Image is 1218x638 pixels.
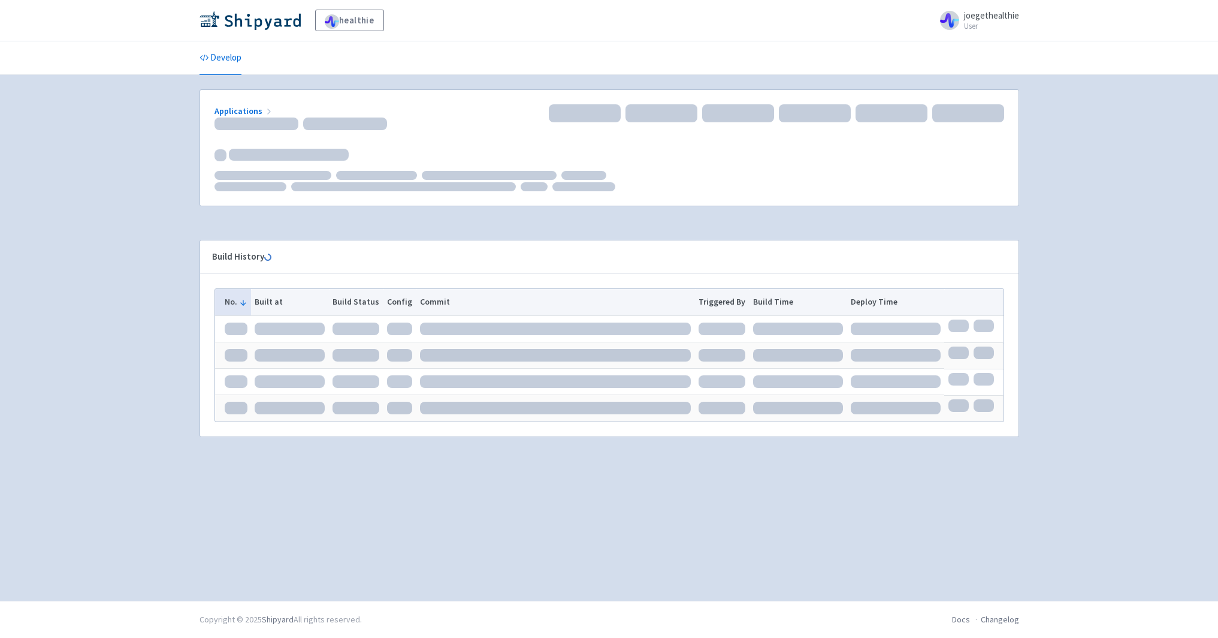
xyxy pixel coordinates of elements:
[200,613,362,626] div: Copyright © 2025 All rights reserved.
[964,10,1019,21] span: joegethealthie
[933,11,1019,30] a: joegethealthie User
[981,614,1019,625] a: Changelog
[383,289,416,315] th: Config
[251,289,329,315] th: Built at
[416,289,695,315] th: Commit
[952,614,970,625] a: Docs
[847,289,944,315] th: Deploy Time
[212,250,987,264] div: Build History
[214,106,274,116] a: Applications
[200,11,301,30] img: Shipyard logo
[964,22,1019,30] small: User
[200,41,241,75] a: Develop
[329,289,383,315] th: Build Status
[749,289,847,315] th: Build Time
[225,296,247,308] button: No.
[695,289,749,315] th: Triggered By
[315,10,384,31] a: healthie
[262,614,294,625] a: Shipyard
